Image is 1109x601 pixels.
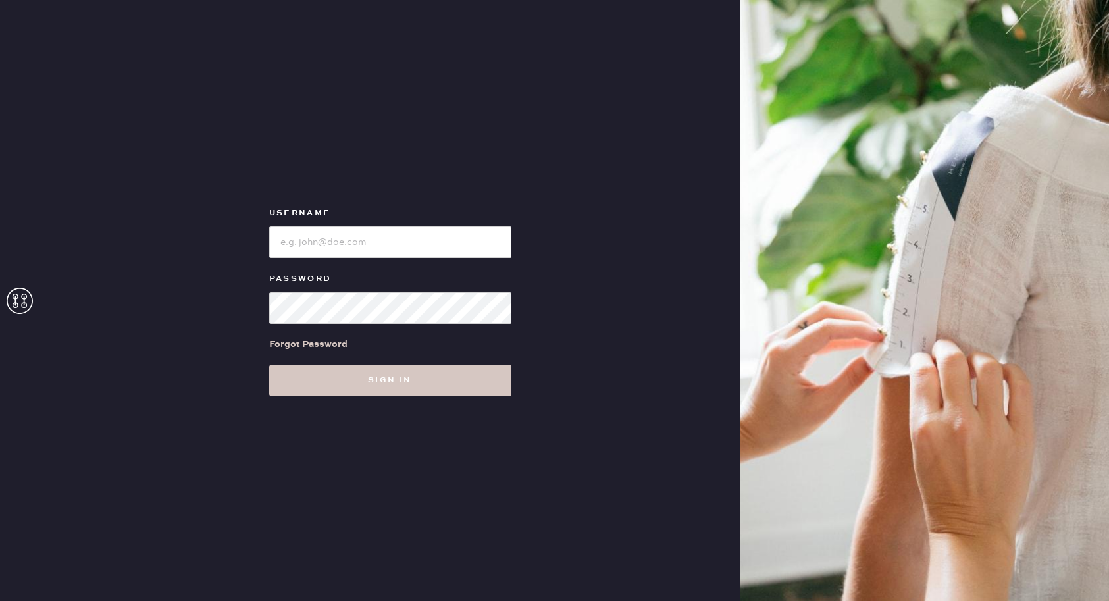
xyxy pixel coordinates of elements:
[269,226,511,258] input: e.g. john@doe.com
[269,337,348,352] div: Forgot Password
[269,365,511,396] button: Sign in
[269,324,348,365] a: Forgot Password
[269,271,511,287] label: Password
[269,205,511,221] label: Username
